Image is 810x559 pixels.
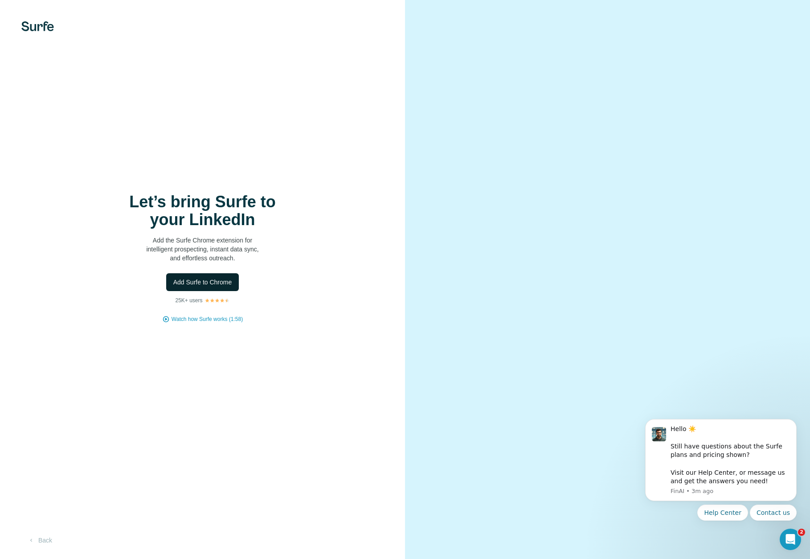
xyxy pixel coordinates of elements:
img: Surfe's logo [21,21,54,31]
span: 2 [798,529,805,536]
span: Add Surfe to Chrome [173,278,232,287]
img: Rating Stars [205,298,230,303]
button: Watch how Surfe works (1:58) [172,315,243,323]
p: 25K+ users [175,296,202,304]
button: Add Surfe to Chrome [166,273,239,291]
h1: Let’s bring Surfe to your LinkedIn [114,193,292,229]
p: Add the Surfe Chrome extension for intelligent prospecting, instant data sync, and effortless out... [114,236,292,263]
button: Back [21,532,58,548]
iframe: Intercom live chat [780,529,801,550]
iframe: Intercom notifications message [632,408,810,555]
